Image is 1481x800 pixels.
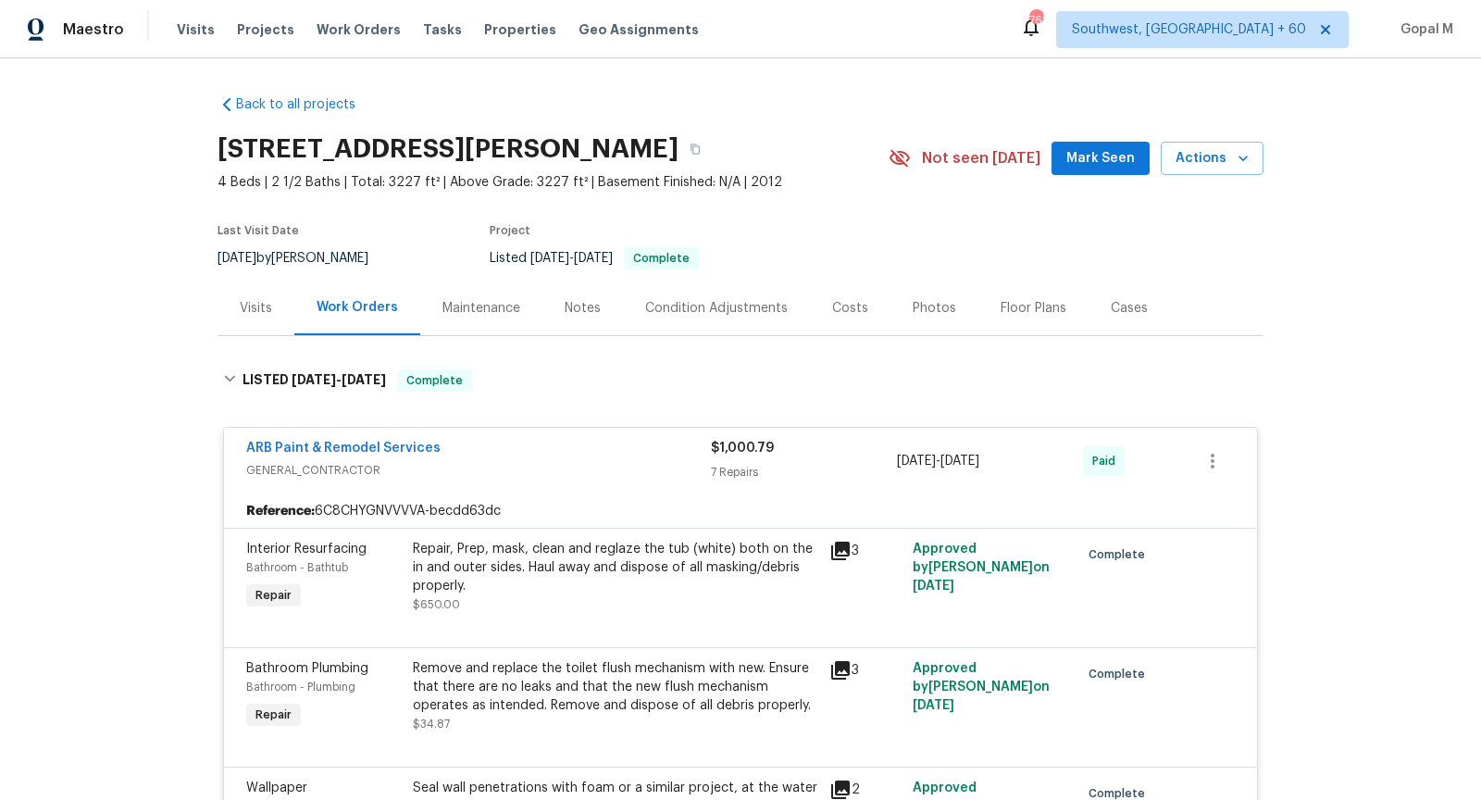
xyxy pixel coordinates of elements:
span: Projects [237,20,294,39]
span: Actions [1176,147,1249,170]
div: 762 [1029,11,1042,30]
span: Complete [399,371,470,390]
div: Cases [1111,299,1148,318]
span: Mark Seen [1066,147,1135,170]
h2: [STREET_ADDRESS][PERSON_NAME] [218,140,678,158]
h6: LISTED [243,369,386,392]
button: Mark Seen [1052,142,1150,176]
span: $34.87 [413,719,450,730]
span: [DATE] [897,455,936,468]
span: [DATE] [574,252,613,265]
span: [DATE] [913,699,954,712]
span: Bathroom Plumbing [246,662,368,675]
span: GENERAL_CONTRACTOR [246,461,711,480]
div: LISTED [DATE]-[DATE]Complete [218,351,1263,410]
span: [DATE] [530,252,569,265]
span: Southwest, [GEOGRAPHIC_DATA] + 60 [1072,20,1306,39]
div: Remove and replace the toilet flush mechanism with new. Ensure that there are no leaks and that t... [413,659,818,715]
span: Properties [484,20,556,39]
span: Work Orders [317,20,401,39]
div: Condition Adjustments [645,299,788,318]
span: Complete [1089,665,1152,683]
span: [DATE] [218,252,256,265]
div: Costs [832,299,868,318]
span: [DATE] [292,373,336,386]
button: Actions [1161,142,1263,176]
div: Maintenance [442,299,520,318]
div: Photos [913,299,956,318]
span: Wallpaper [246,781,307,794]
span: Approved by [PERSON_NAME] on [913,543,1050,593]
span: - [530,252,613,265]
div: 3 [829,659,902,681]
div: Visits [240,299,272,318]
span: Project [490,225,530,236]
span: [DATE] [940,455,979,468]
a: Back to all projects [218,95,395,114]
span: Complete [626,253,697,264]
span: Geo Assignments [579,20,699,39]
span: Not seen [DATE] [922,149,1040,168]
span: Bathroom - Plumbing [246,681,355,693]
div: Work Orders [317,298,398,317]
span: Interior Resurfacing [246,543,367,556]
a: ARB Paint & Remodel Services [246,442,441,455]
span: [DATE] [913,580,954,593]
span: - [897,452,979,470]
span: Paid [1092,452,1123,470]
div: 6C8CHYGNVVVVA-becdd63dc [224,494,1257,528]
button: Copy Address [678,132,712,166]
span: Visits [177,20,215,39]
div: 3 [829,540,902,562]
span: 4 Beds | 2 1/2 Baths | Total: 3227 ft² | Above Grade: 3227 ft² | Basement Finished: N/A | 2012 [218,173,889,192]
span: Repair [248,586,299,605]
div: Floor Plans [1001,299,1066,318]
span: Tasks [423,23,462,36]
div: Repair, Prep, mask, clean and reglaze the tub (white) both on the in and outer sides. Haul away a... [413,540,818,595]
div: by [PERSON_NAME] [218,247,391,269]
span: Repair [248,706,299,724]
span: Gopal M [1393,20,1453,39]
span: Listed [490,252,699,265]
span: - [292,373,386,386]
span: $1,000.79 [711,442,774,455]
div: Notes [565,299,601,318]
div: 7 Repairs [711,463,897,481]
span: Maestro [63,20,124,39]
span: Bathroom - Bathtub [246,562,348,573]
span: Approved by [PERSON_NAME] on [913,662,1050,712]
span: $650.00 [413,599,460,610]
span: Last Visit Date [218,225,299,236]
span: [DATE] [342,373,386,386]
b: Reference: [246,502,315,520]
span: Complete [1089,545,1152,564]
